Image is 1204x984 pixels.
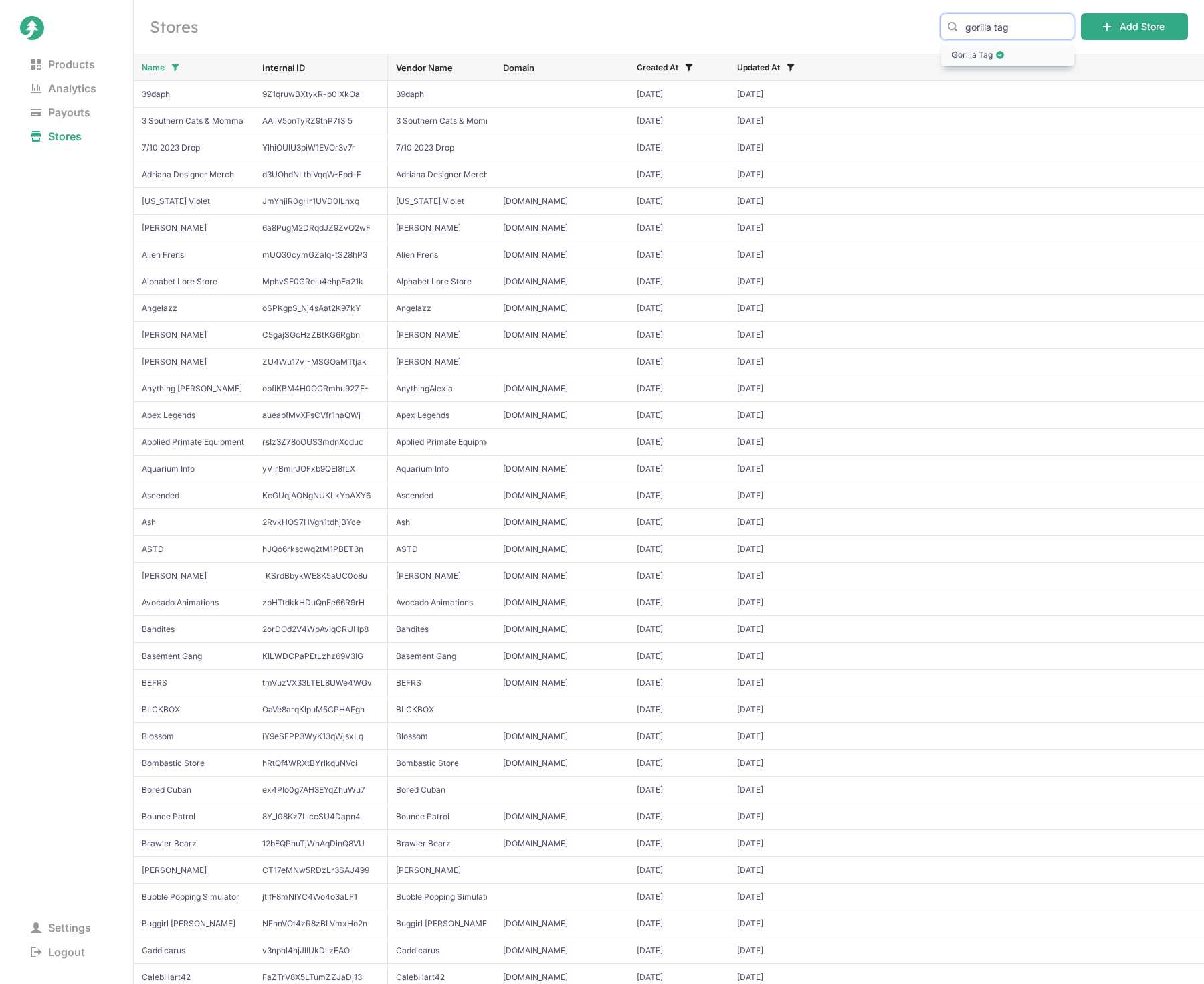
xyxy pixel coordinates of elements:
[396,62,487,73] div: Vendor Name
[262,571,379,581] span: _KSrdBbykWE8K5aUC0o8u
[737,624,821,635] span: Feb 1, 2023
[637,865,721,876] span: Apr 22, 2024
[262,785,379,795] span: ex4PIo0g7AH3EYqZhuWu7
[737,838,821,849] span: Feb 1, 2023
[637,597,721,608] span: Apr 29, 2022
[262,597,379,608] span: zbHTtdkkHDuQnFe66R9rH
[262,678,379,688] span: tmVuzVX33LTEL8UWe4WGv
[262,223,379,233] span: 6a8PugM2DRqdJZ9ZvQ2wF
[737,89,821,100] span: Apr 22, 2022
[20,127,92,146] span: Stores
[737,196,821,207] span: Aug 1, 2024
[737,490,821,501] span: Feb 1, 2023
[150,16,924,37] h2: Stores
[262,142,379,153] span: YlhiOUlU3piW1EVOr3v7r
[262,410,379,421] span: aueapfMvXFsCVfr1haQWj
[262,811,379,822] span: 8Y_l08Kz7LlccSU4Dapn4
[637,972,721,983] span: Sep 2, 2022
[637,250,721,260] span: Jan 17, 2022
[737,758,821,769] span: Nov 24, 2023
[262,490,379,501] span: KcGUqjAONgNUKLkYbAXY6
[637,785,721,795] span: May 22, 2023
[20,918,102,937] span: Settings
[637,892,721,902] span: Mar 18, 2023
[262,651,379,662] span: KILWDCPaPEtLzhz69V3IG
[940,13,1074,40] input: Search for store
[637,945,721,956] span: Nov 22, 2023
[503,62,621,73] div: Domain
[1081,13,1188,40] button: Add Store
[637,464,721,474] span: May 30, 2023
[737,250,821,260] span: Jan 9, 2025
[262,464,379,474] span: yV_rBmlrJOFxb9QEl8fLX
[262,517,379,528] span: 2RvkHOS7HVgh1tdhjBYce
[262,89,379,100] span: 9Z1qruwBXtykR-p0IXkOa
[737,731,821,742] span: Jul 11, 2023
[737,704,821,715] span: Jul 5, 2023
[737,865,821,876] span: Apr 22, 2024
[737,972,821,983] span: Jul 11, 2023
[737,892,821,902] span: Jun 27, 2023
[737,169,821,180] span: Jun 27, 2023
[20,943,96,961] span: Logout
[637,624,721,635] span: Jan 17, 2022
[262,437,379,448] span: rsIz3Z78oOUS3mdnXcduc
[637,731,721,742] span: Jan 22, 2023
[637,918,721,929] span: May 6, 2022
[737,464,821,474] span: May 30, 2023
[262,865,379,876] span: CT17eMNw5RDzLr3SAJ499
[637,169,721,180] span: Jun 21, 2023
[262,704,379,715] span: OaVe8arqKlpuM5CPHAFgh
[737,571,821,581] span: Feb 1, 2023
[262,303,379,314] span: oSPKgpS_Nj4sAat2K97kY
[262,250,379,260] span: mUQ30cymGZaIq-tS28hP3
[262,945,379,956] span: v3nphl4hjJlIUkDllzEAO
[726,57,803,78] button: Updated At
[737,410,821,421] span: Sep 7, 2022
[737,437,821,448] span: Jul 11, 2023
[637,357,721,367] span: May 24, 2024
[637,437,721,448] span: Feb 6, 2023
[262,731,379,742] span: iY9eSFPP3WyK13qWjsxLq
[262,624,379,635] span: 2orDOd2V4WpAvIqCRUHp8
[262,892,379,902] span: jtlfF8mNlYC4Wo4o3aLF1
[637,571,721,581] span: Sep 5, 2022
[952,48,1064,62] span: Gorilla Tag
[262,330,379,340] span: C5gajSGcHzZBtKG6Rgbn_
[637,517,721,528] span: May 9, 2023
[737,785,821,795] span: Jul 4, 2023
[637,678,721,688] span: Mar 11, 2024
[737,330,821,340] span: Nov 27, 2024
[637,758,721,769] span: Oct 17, 2022
[737,517,821,528] span: Nov 20, 2023
[737,383,821,394] span: Feb 1, 2023
[262,758,379,769] span: hRtQf4WRXtBYrlkquNVci
[262,544,379,555] span: hJQo6rkscwq2tM1PBET3n
[637,838,721,849] span: Aug 23, 2022
[626,57,701,78] button: Created At
[262,383,379,394] span: obfIKBM4H0OCRmhu92ZE-
[737,945,821,956] span: Nov 22, 2023
[637,490,721,501] span: Aug 30, 2022
[737,918,821,929] span: Feb 1, 2023
[637,383,721,394] span: Apr 6, 2022
[737,116,821,126] span: Nov 24, 2023
[737,303,821,314] span: Jun 28, 2023
[637,811,721,822] span: Jan 18, 2022
[262,116,379,126] span: AAllV5onTyRZ9thP7f3_5
[262,357,379,367] span: ZU4Wu17v_-MSGOaMTtjak
[637,276,721,287] span: Jan 27, 2023
[20,55,106,74] span: Products
[737,276,821,287] span: Nov 24, 2023
[737,597,821,608] span: May 23, 2022
[262,62,379,73] div: Internal ID
[637,142,721,153] span: Jun 12, 2023
[637,544,721,555] span: Jun 15, 2022
[737,678,821,688] span: Mar 11, 2024
[131,57,187,78] button: Name
[637,651,721,662] span: May 3, 2022
[262,972,379,983] span: FaZTrV8X5LTumZZJaDj13
[20,103,101,122] span: Payouts
[737,357,821,367] span: May 24, 2024
[637,196,721,207] span: Jun 25, 2024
